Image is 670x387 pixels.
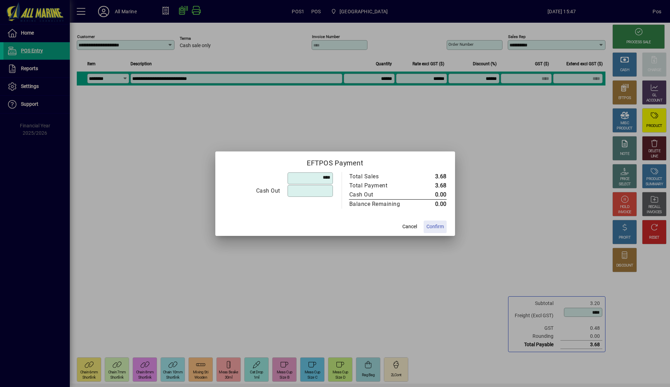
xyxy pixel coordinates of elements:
span: Cancel [402,223,417,230]
span: Confirm [426,223,444,230]
td: 0.00 [415,199,447,209]
td: 3.68 [415,172,447,181]
td: 0.00 [415,190,447,200]
button: Cancel [399,221,421,233]
h2: EFTPOS Payment [215,151,455,172]
div: Cash Out [349,191,408,199]
td: Total Sales [349,172,415,181]
div: Cash Out [224,187,280,195]
td: 3.68 [415,181,447,190]
div: Balance Remaining [349,200,408,208]
button: Confirm [424,221,447,233]
td: Total Payment [349,181,415,190]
